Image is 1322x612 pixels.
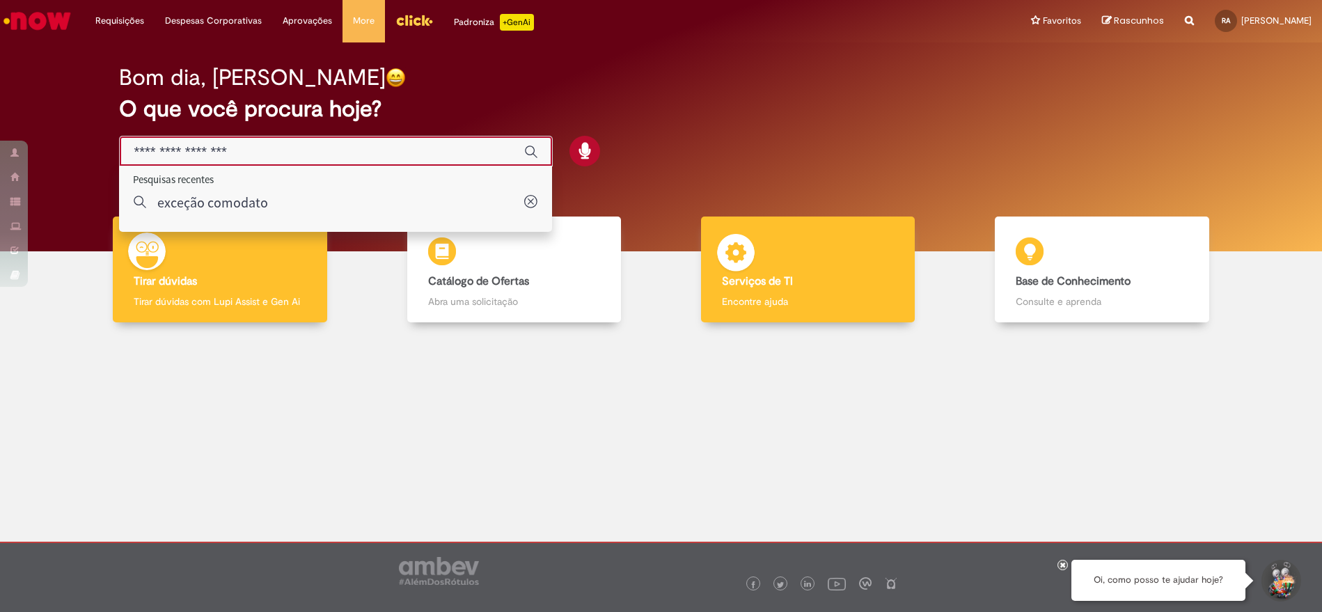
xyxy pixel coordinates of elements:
[804,581,811,589] img: logo_footer_linkedin.png
[428,295,601,308] p: Abra uma solicitação
[1043,14,1081,28] span: Favoritos
[859,577,872,590] img: logo_footer_workplace.png
[119,65,386,90] h2: Bom dia, [PERSON_NAME]
[885,577,897,590] img: logo_footer_naosei.png
[722,274,793,288] b: Serviços de TI
[399,557,479,585] img: logo_footer_ambev_rotulo_gray.png
[134,274,197,288] b: Tirar dúvidas
[955,217,1249,323] a: Base de Conhecimento Consulte e aprenda
[353,14,375,28] span: More
[1016,274,1131,288] b: Base de Conhecimento
[95,14,144,28] span: Requisições
[134,295,306,308] p: Tirar dúvidas com Lupi Assist e Gen Ai
[428,274,529,288] b: Catálogo de Ofertas
[165,14,262,28] span: Despesas Corporativas
[395,10,433,31] img: click_logo_yellow_360x200.png
[1016,295,1188,308] p: Consulte e aprenda
[1259,560,1301,602] button: Iniciar Conversa de Suporte
[283,14,332,28] span: Aprovações
[750,581,757,588] img: logo_footer_facebook.png
[777,581,784,588] img: logo_footer_twitter.png
[1071,560,1245,601] div: Oi, como posso te ajudar hoje?
[722,295,895,308] p: Encontre ajuda
[73,217,367,323] a: Tirar dúvidas Tirar dúvidas com Lupi Assist e Gen Ai
[1,7,73,35] img: ServiceNow
[454,14,534,31] div: Padroniza
[828,574,846,593] img: logo_footer_youtube.png
[1222,16,1230,25] span: RA
[367,217,661,323] a: Catálogo de Ofertas Abra uma solicitação
[1241,15,1312,26] span: [PERSON_NAME]
[661,217,955,323] a: Serviços de TI Encontre ajuda
[500,14,534,31] p: +GenAi
[1102,15,1164,28] a: Rascunhos
[1114,14,1164,27] span: Rascunhos
[386,68,406,88] img: happy-face.png
[119,97,1202,121] h2: O que você procura hoje?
